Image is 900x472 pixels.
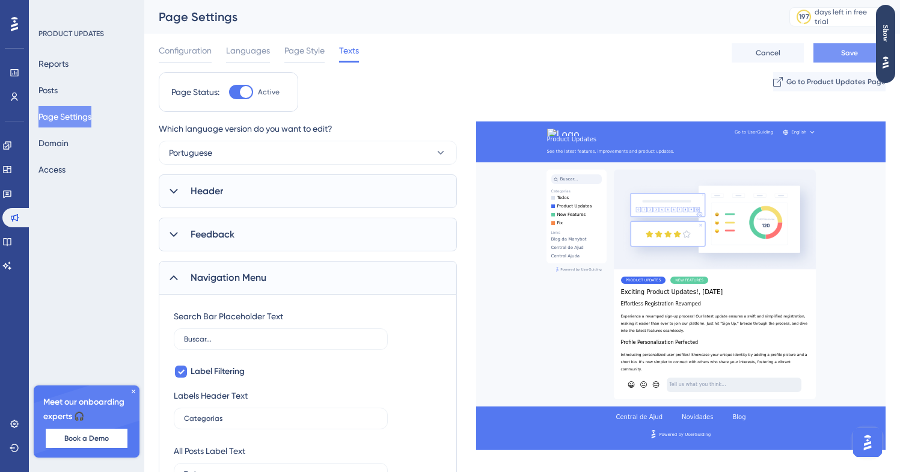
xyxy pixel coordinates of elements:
[191,364,245,379] span: Label Filtering
[786,77,886,87] span: Go to Product Updates Page
[12,52,48,69] button: Guides
[64,434,109,443] span: Book a Demo
[38,159,66,180] button: Access
[841,48,858,58] span: Save
[732,43,804,63] button: Cancel
[169,146,212,160] span: Portuguese
[174,309,283,323] div: Search Bar Placeholder Text
[815,7,881,26] div: days left in free trial
[38,79,58,101] button: Posts
[12,118,29,127] span: Filter
[159,8,759,25] div: Page Settings
[38,29,104,38] div: PRODUCT UPDATES
[73,258,141,268] div: Create your first guide!
[171,85,219,99] div: Page Status:
[60,52,106,69] button: Hotspots
[174,444,245,458] div: All Posts Label Text
[773,72,886,91] button: Go to Product Updates Page
[184,414,378,423] input: Labels
[756,48,780,58] span: Cancel
[38,132,69,154] button: Domain
[79,277,135,296] button: Create
[849,424,886,461] iframe: UserGuiding AI Assistant Launcher
[37,90,192,98] input: Search for a guide
[258,87,280,97] span: Active
[146,51,202,70] button: Guide
[191,184,223,198] span: Header
[191,227,234,242] span: Feedback
[103,282,124,292] span: Create
[12,113,29,132] button: Filter
[43,395,130,424] span: Meet our onboarding experts 🎧
[184,335,378,343] input: Search...
[174,388,248,403] div: Labels Header Text
[46,429,127,448] button: Book a Demo
[159,43,212,58] span: Configuration
[38,53,69,75] button: Reports
[284,43,325,58] span: Page Style
[171,55,190,65] span: Guide
[38,106,91,127] button: Page Settings
[339,43,359,58] span: Texts
[159,121,332,136] span: Which language version do you want to edit?
[191,271,266,285] span: Navigation Menu
[226,43,270,58] span: Languages
[799,12,809,22] div: 197
[813,43,886,63] button: Save
[159,141,457,165] button: Portuguese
